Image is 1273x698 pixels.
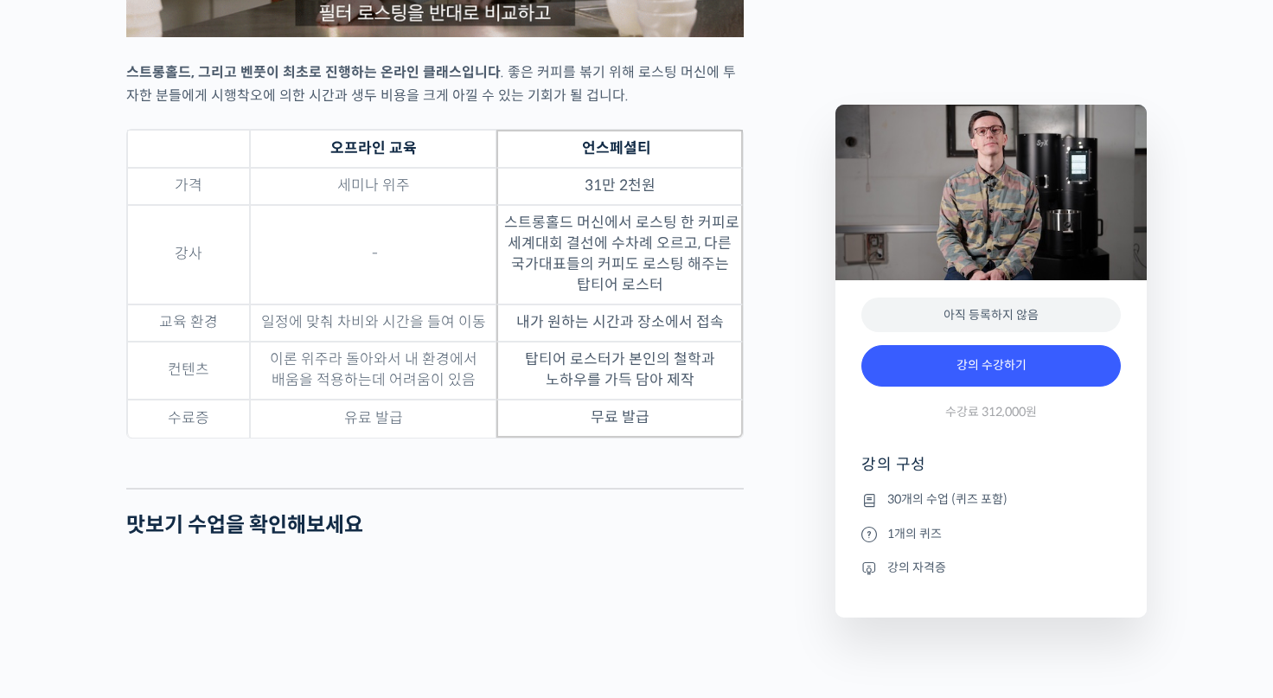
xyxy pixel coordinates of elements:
[126,61,744,107] p: . 좋은 커피를 볶기 위해 로스팅 머신에 투자한 분들에게 시행착오에 의한 시간과 생두 비용을 크게 아낄 수 있는 기회가 될 겁니다.
[250,304,496,342] td: 일정에 맞춰 차비와 시간을 들여 이동
[250,130,496,168] th: 오프라인 교육
[861,557,1121,578] li: 강의 자격증
[5,548,114,592] a: 홈
[861,298,1121,333] div: 아직 등록하지 않음
[496,168,743,205] td: 31만 2천원
[496,304,743,342] td: 내가 원하는 시간과 장소에서 접속
[54,574,65,588] span: 홈
[250,168,496,205] td: 세미나 위주
[861,523,1121,544] li: 1개의 퀴즈
[250,342,496,400] td: 이론 위주라 돌아와서 내 환경에서 배움을 적용하는데 어려움이 있음
[158,575,179,589] span: 대화
[945,404,1037,420] span: 수강료 312,000원
[496,205,743,304] td: 스트롱홀드 머신에서 로스팅 한 커피로 세계대회 결선에 수차례 오르고, 다른 국가대표들의 커피도 로스팅 해주는 탑티어 로스터
[114,548,223,592] a: 대화
[127,205,250,304] td: 강사
[127,304,250,342] td: 교육 환경
[582,139,651,157] strong: 언스페셜티
[496,400,743,438] td: 무료 발급
[126,512,363,538] strong: 맛보기 수업을 확인해보세요
[861,490,1121,510] li: 30개의 수업 (퀴즈 포함)
[127,342,250,400] td: 컨텐츠
[223,548,332,592] a: 설정
[861,345,1121,387] a: 강의 수강하기
[250,400,496,438] td: 유료 발급
[861,454,1121,489] h4: 강의 구성
[250,205,496,304] td: -
[127,168,250,205] td: 가격
[496,342,743,400] td: 탑티어 로스터가 본인의 철학과 노하우를 가득 담아 제작
[127,400,250,438] td: 수료증
[126,63,501,81] strong: 스트롱홀드, 그리고 벤풋이 최초로 진행하는 온라인 클래스입니다
[267,574,288,588] span: 설정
